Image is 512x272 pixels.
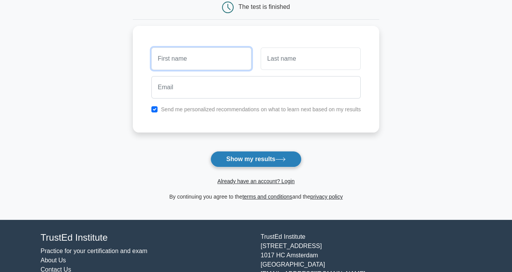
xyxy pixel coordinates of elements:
[128,192,384,201] div: By continuing you agree to the and the
[217,178,295,184] a: Already have an account? Login
[41,232,251,243] h4: TrustEd Institute
[239,3,290,10] div: The test is finished
[41,248,147,254] a: Practice for your certification and exam
[261,48,361,70] input: Last name
[310,194,343,200] a: privacy policy
[151,76,361,99] input: Email
[41,257,66,263] a: About Us
[161,106,361,112] label: Send me personalized recommendations on what to learn next based on my results
[242,194,292,200] a: terms and conditions
[210,151,302,167] button: Show my results
[151,48,251,70] input: First name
